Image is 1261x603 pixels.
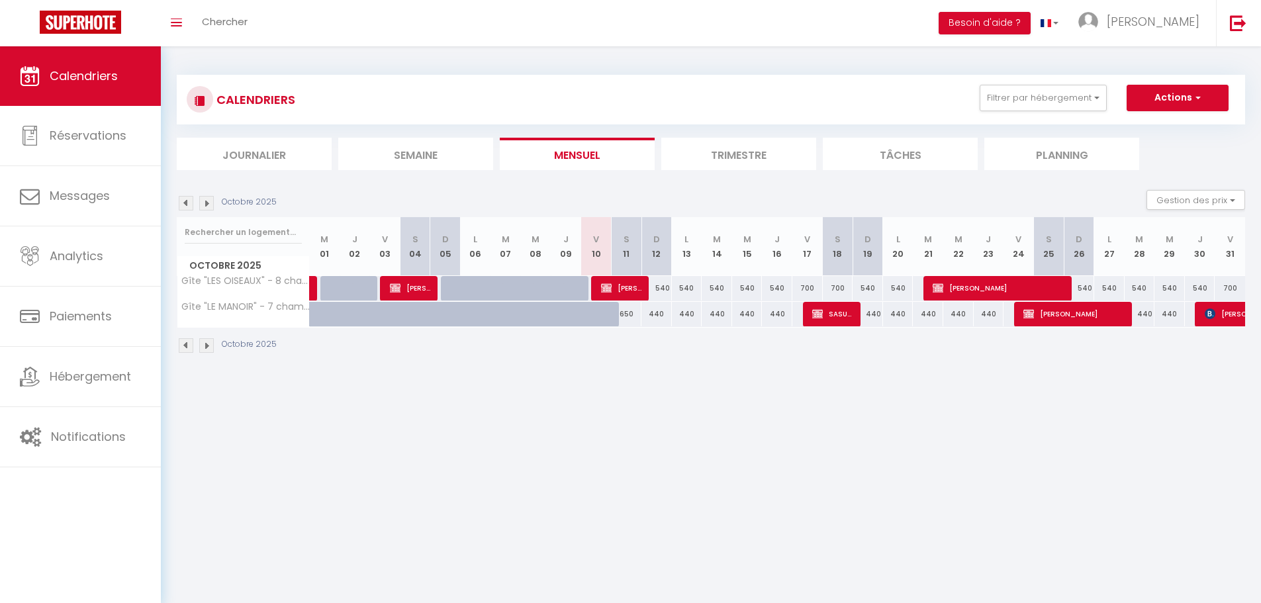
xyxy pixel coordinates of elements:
div: 440 [1125,302,1155,326]
div: 440 [672,302,702,326]
img: ... [1078,12,1098,32]
img: logout [1230,15,1246,31]
button: Actions [1127,85,1229,111]
span: Notifications [51,428,126,445]
span: SASU [PERSON_NAME] [PERSON_NAME] [812,301,853,326]
span: [PERSON_NAME] [1107,13,1199,30]
div: 440 [641,302,672,326]
abbr: M [713,233,721,246]
th: 01 [310,217,340,276]
span: Messages [50,187,110,204]
li: Planning [984,138,1139,170]
div: 700 [792,276,823,301]
abbr: V [804,233,810,246]
span: [PERSON_NAME] [390,275,430,301]
li: Journalier [177,138,332,170]
th: 19 [853,217,883,276]
img: Super Booking [40,11,121,34]
abbr: M [743,233,751,246]
abbr: V [1227,233,1233,246]
span: [PERSON_NAME] [601,275,641,301]
abbr: S [835,233,841,246]
abbr: M [955,233,962,246]
th: 03 [370,217,400,276]
abbr: J [1197,233,1203,246]
div: 540 [641,276,672,301]
th: 04 [400,217,430,276]
div: 540 [702,276,732,301]
th: 21 [913,217,943,276]
div: 440 [762,302,792,326]
th: 16 [762,217,792,276]
div: 540 [1125,276,1155,301]
th: 08 [521,217,551,276]
div: 440 [913,302,943,326]
span: Analytics [50,248,103,264]
li: Trimestre [661,138,816,170]
abbr: D [1076,233,1082,246]
abbr: L [473,233,477,246]
abbr: J [563,233,569,246]
abbr: S [624,233,630,246]
div: 540 [853,276,883,301]
span: Gîte "LES OISEAUX" - 8 chambres [179,276,312,286]
th: 29 [1154,217,1185,276]
div: 700 [823,276,853,301]
input: Rechercher un logement... [185,220,302,244]
abbr: M [502,233,510,246]
th: 27 [1094,217,1125,276]
abbr: M [924,233,932,246]
abbr: S [412,233,418,246]
th: 18 [823,217,853,276]
span: Chercher [202,15,248,28]
th: 24 [1004,217,1034,276]
li: Mensuel [500,138,655,170]
abbr: D [864,233,871,246]
abbr: J [774,233,780,246]
abbr: M [320,233,328,246]
th: 22 [943,217,974,276]
div: 440 [853,302,883,326]
th: 13 [672,217,702,276]
abbr: M [1135,233,1143,246]
h3: CALENDRIERS [213,85,295,115]
th: 15 [732,217,763,276]
th: 12 [641,217,672,276]
abbr: M [532,233,539,246]
th: 31 [1215,217,1245,276]
div: 440 [943,302,974,326]
th: 20 [883,217,913,276]
li: Tâches [823,138,978,170]
span: Hébergement [50,368,131,385]
div: 440 [883,302,913,326]
th: 25 [1034,217,1064,276]
div: 540 [762,276,792,301]
th: 23 [974,217,1004,276]
th: 06 [460,217,490,276]
button: Gestion des prix [1146,190,1245,210]
div: 440 [732,302,763,326]
span: [PERSON_NAME] [1023,301,1125,326]
div: 440 [702,302,732,326]
th: 05 [430,217,461,276]
abbr: J [352,233,357,246]
span: [PERSON_NAME] [933,275,1064,301]
abbr: S [1046,233,1052,246]
th: 26 [1064,217,1094,276]
th: 30 [1185,217,1215,276]
th: 07 [490,217,521,276]
th: 11 [611,217,641,276]
th: 10 [581,217,612,276]
th: 14 [702,217,732,276]
abbr: D [653,233,660,246]
span: Octobre 2025 [177,256,309,275]
div: 700 [1215,276,1245,301]
div: 440 [974,302,1004,326]
div: 440 [1154,302,1185,326]
button: Besoin d'aide ? [939,12,1031,34]
span: Calendriers [50,68,118,84]
span: Gîte "LE MANOIR" - 7 chambres [179,302,312,312]
div: 540 [883,276,913,301]
abbr: M [1166,233,1174,246]
div: 540 [1094,276,1125,301]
